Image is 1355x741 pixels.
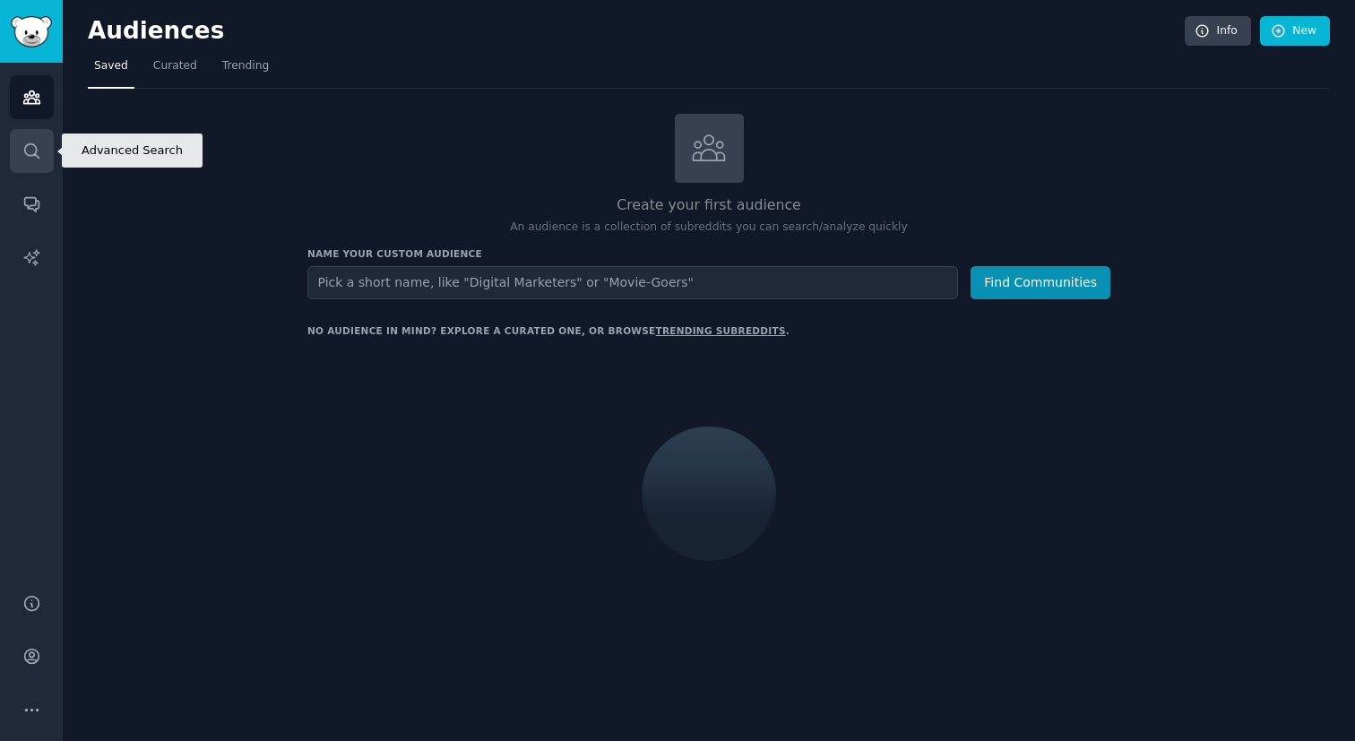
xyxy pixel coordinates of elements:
[655,325,785,336] a: trending subreddits
[307,194,1110,217] h2: Create your first audience
[11,16,52,47] img: GummySearch logo
[307,247,1110,260] h3: Name your custom audience
[153,58,197,74] span: Curated
[88,52,134,89] a: Saved
[88,17,1185,46] h2: Audiences
[307,220,1110,236] p: An audience is a collection of subreddits you can search/analyze quickly
[1185,16,1251,47] a: Info
[147,52,203,89] a: Curated
[971,266,1110,299] button: Find Communities
[307,266,958,299] input: Pick a short name, like "Digital Marketers" or "Movie-Goers"
[1260,16,1330,47] a: New
[216,52,275,89] a: Trending
[94,58,128,74] span: Saved
[307,324,790,337] div: No audience in mind? Explore a curated one, or browse .
[222,58,269,74] span: Trending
